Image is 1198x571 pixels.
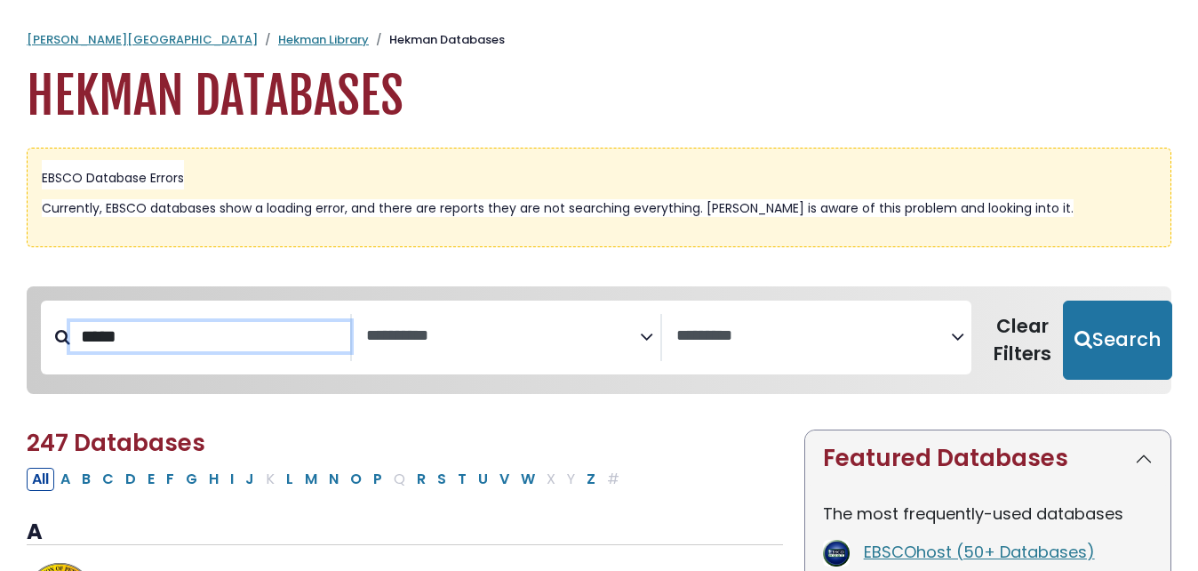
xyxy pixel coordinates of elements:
[120,468,141,491] button: Filter Results D
[27,286,1171,395] nav: Search filters
[142,468,160,491] button: Filter Results E
[27,468,54,491] button: All
[180,468,203,491] button: Filter Results G
[27,31,258,48] a: [PERSON_NAME][GEOGRAPHIC_DATA]
[369,31,505,49] li: Hekman Databases
[42,199,1074,217] span: Currently, EBSCO databases show a loading error, and there are reports they are not searching eve...
[204,468,224,491] button: Filter Results H
[76,468,96,491] button: Filter Results B
[1063,301,1172,381] button: Submit for Search Results
[299,468,323,491] button: Filter Results M
[368,468,387,491] button: Filter Results P
[27,31,1171,49] nav: breadcrumb
[161,468,180,491] button: Filter Results F
[494,468,515,491] button: Filter Results V
[581,468,601,491] button: Filter Results Z
[515,468,540,491] button: Filter Results W
[278,31,369,48] a: Hekman Library
[27,427,205,459] span: 247 Databases
[27,519,783,546] h3: A
[42,169,184,187] span: EBSCO Database Errors
[70,322,350,351] input: Search database by title or keyword
[676,327,951,346] textarea: Search
[323,468,344,491] button: Filter Results N
[97,468,119,491] button: Filter Results C
[225,468,239,491] button: Filter Results I
[823,502,1153,526] p: The most frequently-used databases
[240,468,260,491] button: Filter Results J
[473,468,493,491] button: Filter Results U
[55,468,76,491] button: Filter Results A
[411,468,431,491] button: Filter Results R
[432,468,451,491] button: Filter Results S
[27,467,627,489] div: Alpha-list to filter by first letter of database name
[452,468,472,491] button: Filter Results T
[864,541,1095,563] a: EBSCOhost (50+ Databases)
[805,430,1170,487] button: Featured Databases
[982,301,1063,381] button: Clear Filters
[366,327,641,346] textarea: Search
[27,67,1171,126] h1: Hekman Databases
[345,468,367,491] button: Filter Results O
[281,468,299,491] button: Filter Results L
